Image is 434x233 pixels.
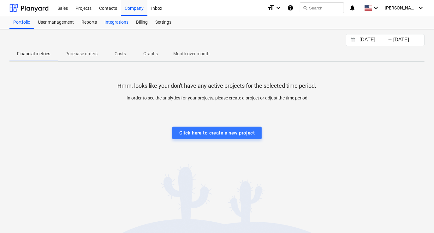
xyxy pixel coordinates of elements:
p: Purchase orders [65,51,98,57]
i: keyboard_arrow_down [275,4,282,12]
button: Click here to create a new project [172,127,262,139]
p: Graphs [143,51,158,57]
p: Hmm, looks like your don't have any active projects for the selected time period. [118,82,317,90]
div: - [388,38,392,42]
p: Costs [113,51,128,57]
div: Click here to create a new project [179,129,255,137]
i: keyboard_arrow_down [372,4,380,12]
iframe: Chat Widget [402,203,434,233]
i: notifications [349,4,355,12]
i: Knowledge base [287,4,294,12]
a: Reports [78,16,101,29]
a: Billing [132,16,152,29]
a: Integrations [101,16,132,29]
a: Portfolio [9,16,34,29]
i: keyboard_arrow_down [417,4,425,12]
input: Start Date [358,36,390,45]
button: Search [300,3,344,13]
a: User management [34,16,78,29]
p: Financial metrics [17,51,50,57]
span: search [303,5,308,10]
i: format_size [267,4,275,12]
p: In order to see the analytics for your projects, please create a project or adjust the time period [113,95,321,101]
input: End Date [392,36,424,45]
span: [PERSON_NAME] [385,5,416,10]
p: Month over month [173,51,210,57]
a: Settings [152,16,175,29]
button: Interact with the calendar and add the check-in date for your trip. [348,37,358,44]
